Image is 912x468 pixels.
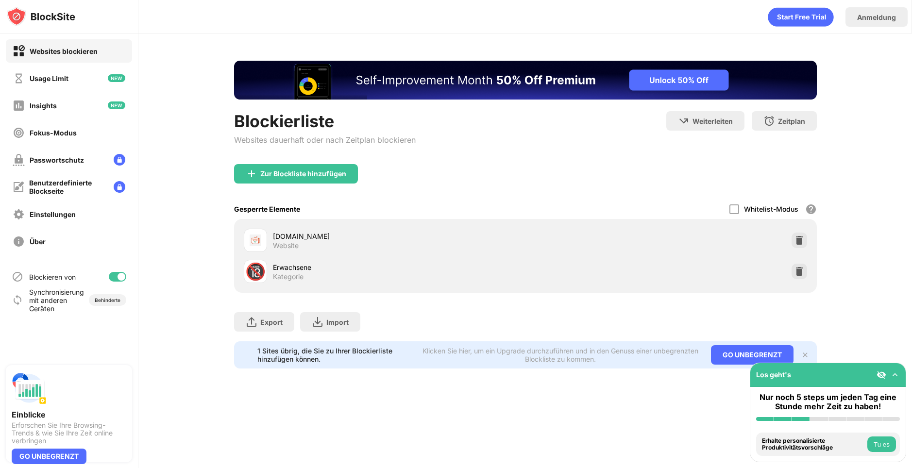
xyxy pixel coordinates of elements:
img: blocking-icon.svg [12,271,23,283]
div: Blockierliste [234,111,416,131]
div: Whitelist-Modus [744,205,798,213]
img: push-insights.svg [12,371,47,406]
img: insights-off.svg [13,100,25,112]
div: Nur noch 5 steps um jeden Tag eine Stunde mehr Zeit zu haben! [756,393,900,411]
img: lock-menu.svg [114,154,125,166]
div: Fokus-Modus [30,129,77,137]
img: password-protection-off.svg [13,154,25,166]
div: Insights [30,101,57,110]
img: time-usage-off.svg [13,72,25,84]
img: block-on.svg [13,45,25,57]
div: Import [326,318,349,326]
div: Los geht's [756,370,791,379]
div: Websites blockieren [30,47,98,55]
div: Erforschen Sie Ihre Browsing-Trends & wie Sie Ihre Zeit online verbringen [12,421,126,445]
img: eye-not-visible.svg [877,370,886,380]
div: Gesperrte Elemente [234,205,300,213]
img: about-off.svg [13,235,25,248]
button: Tu es [867,436,896,452]
div: Einstellungen [30,210,76,218]
div: Passwortschutz [30,156,84,164]
img: sync-icon.svg [12,294,23,306]
div: [DOMAIN_NAME] [273,231,525,241]
div: Weiterleiten [692,117,733,125]
div: Benutzerdefinierte Blockseite [29,179,106,195]
div: Erwachsene [273,262,525,272]
img: customize-block-page-off.svg [13,181,24,193]
div: GO UNBEGRENZT [711,345,794,365]
div: Website [273,241,299,250]
img: x-button.svg [801,351,809,359]
img: settings-off.svg [13,208,25,220]
div: 1 Sites übrig, die Sie zu Ihrer Blockierliste hinzufügen können. [257,347,416,363]
img: omni-setup-toggle.svg [890,370,900,380]
img: logo-blocksite.svg [7,7,75,26]
div: Behinderte [95,297,120,303]
div: Websites dauerhaft oder nach Zeitplan blockieren [234,135,416,145]
img: focus-off.svg [13,127,25,139]
div: Zeitplan [778,117,805,125]
div: Erhalte personalisierte Produktivitätsvorschläge [762,437,865,451]
div: Anmeldung [857,13,896,21]
div: animation [768,7,834,27]
div: 🔞 [245,262,266,282]
img: favicons [250,234,261,246]
div: Kategorie [273,272,304,281]
div: Einblicke [12,410,126,419]
img: new-icon.svg [108,74,125,82]
div: Blockieren von [29,273,76,281]
div: Klicken Sie hier, um ein Upgrade durchzuführen und in den Genuss einer unbegrenzten Blockliste zu... [422,347,699,363]
img: lock-menu.svg [114,181,125,193]
iframe: Banner [234,61,817,100]
img: new-icon.svg [108,101,125,109]
div: Zur Blockliste hinzufügen [260,170,346,178]
div: Export [260,318,283,326]
div: Usage Limit [30,74,68,83]
div: GO UNBEGRENZT [12,449,86,464]
div: Über [30,237,46,246]
div: Synchronisierung mit anderen Geräten [29,288,79,313]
